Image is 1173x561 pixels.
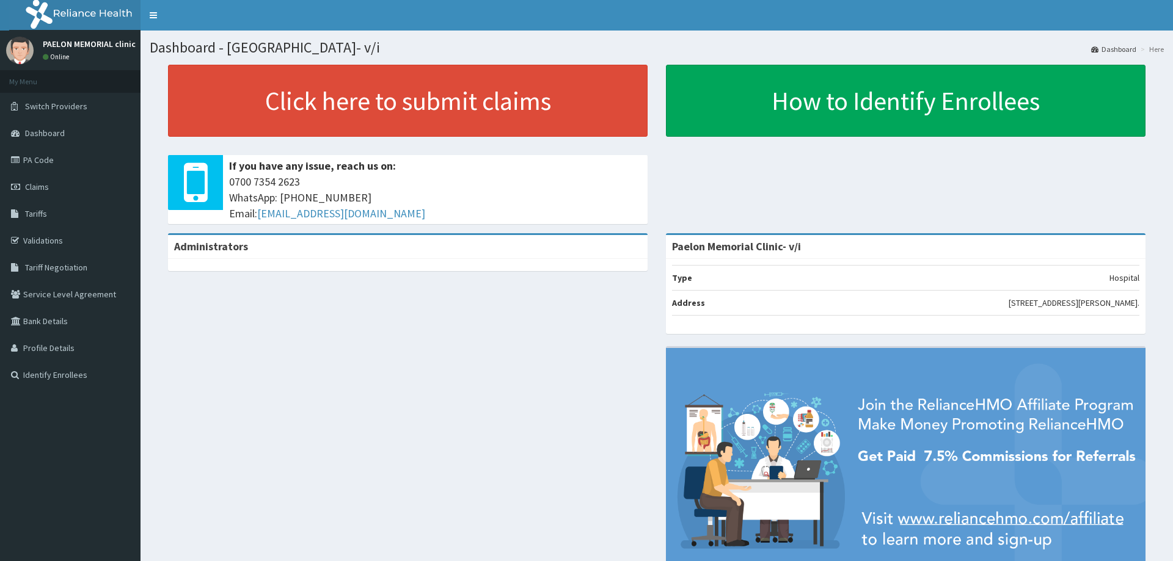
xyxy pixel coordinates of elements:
[25,101,87,112] span: Switch Providers
[672,239,801,253] strong: Paelon Memorial Clinic- v/i
[257,206,425,220] a: [EMAIL_ADDRESS][DOMAIN_NAME]
[25,208,47,219] span: Tariffs
[43,40,136,48] p: PAELON MEMORIAL clinic
[666,65,1146,137] a: How to Identify Enrollees
[43,52,72,61] a: Online
[25,128,65,139] span: Dashboard
[168,65,648,137] a: Click here to submit claims
[25,181,49,192] span: Claims
[1009,297,1139,309] p: [STREET_ADDRESS][PERSON_NAME].
[672,297,705,308] b: Address
[6,37,34,64] img: User Image
[672,272,692,283] b: Type
[1138,44,1164,54] li: Here
[25,262,87,273] span: Tariff Negotiation
[174,239,248,253] b: Administrators
[1091,44,1136,54] a: Dashboard
[229,174,641,221] span: 0700 7354 2623 WhatsApp: [PHONE_NUMBER] Email:
[1109,272,1139,284] p: Hospital
[229,159,396,173] b: If you have any issue, reach us on:
[150,40,1164,56] h1: Dashboard - [GEOGRAPHIC_DATA]- v/i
